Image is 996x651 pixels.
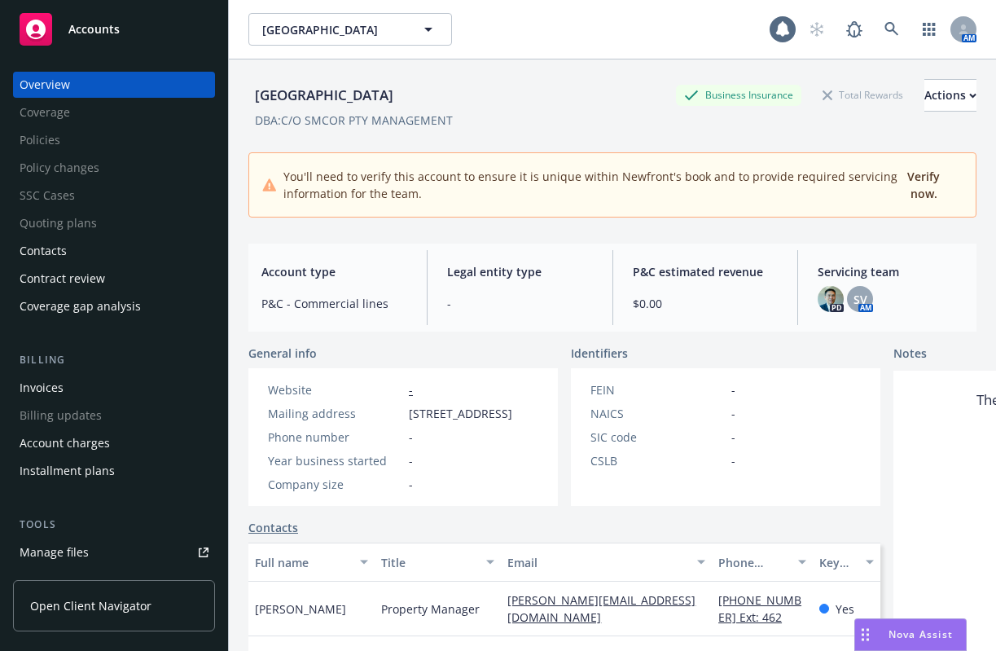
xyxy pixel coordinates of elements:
[261,295,407,312] span: P&C - Commercial lines
[819,554,856,571] div: Key contact
[248,345,317,362] span: General info
[571,345,628,362] span: Identifiers
[20,72,70,98] div: Overview
[13,458,215,484] a: Installment plans
[13,155,215,181] span: Policy changes
[13,127,215,153] span: Policies
[268,429,402,446] div: Phone number
[20,375,64,401] div: Invoices
[814,85,911,105] div: Total Rewards
[13,402,215,429] span: Billing updates
[893,345,927,364] span: Notes
[20,238,67,264] div: Contacts
[854,618,967,651] button: Nova Assist
[875,13,908,46] a: Search
[13,99,215,125] span: Coverage
[255,600,346,618] span: [PERSON_NAME]
[590,405,725,422] div: NAICS
[924,80,976,111] div: Actions
[248,519,298,536] a: Contacts
[409,429,413,446] span: -
[409,476,413,493] span: -
[255,112,453,129] div: DBA: C/O SMCOR PTY MANAGEMENT
[855,619,875,650] div: Drag to move
[924,79,976,112] button: Actions
[248,85,400,106] div: [GEOGRAPHIC_DATA]
[801,13,833,46] a: Start snowing
[853,291,867,308] span: SV
[409,452,413,469] span: -
[13,183,215,209] span: SSC Cases
[261,263,407,280] span: Account type
[30,597,151,614] span: Open Client Navigator
[20,430,110,456] div: Account charges
[248,543,375,582] button: Full name
[712,543,813,582] button: Phone number
[283,168,898,202] span: You'll need to verify this account to ensure it is unique within Newfront's book and to provide r...
[731,452,735,469] span: -
[20,293,141,319] div: Coverage gap analysis
[447,263,593,280] span: Legal entity type
[838,13,871,46] a: Report a Bug
[898,166,950,204] button: Verify now.
[13,293,215,319] a: Coverage gap analysis
[718,592,801,625] a: [PHONE_NUMBER] Ext: 462
[590,381,725,398] div: FEIN
[731,429,735,446] span: -
[813,543,880,582] button: Key contact
[836,600,854,618] span: Yes
[889,627,953,641] span: Nova Assist
[268,452,402,469] div: Year business started
[381,600,480,618] span: Property Manager
[13,238,215,264] a: Contacts
[13,375,215,401] a: Invoices
[255,554,350,571] div: Full name
[375,543,501,582] button: Title
[13,7,215,52] a: Accounts
[13,539,215,565] a: Manage files
[590,452,725,469] div: CSLB
[507,592,695,625] a: [PERSON_NAME][EMAIL_ADDRESS][DOMAIN_NAME]
[731,381,735,398] span: -
[13,266,215,292] a: Contract review
[268,405,402,422] div: Mailing address
[20,266,105,292] div: Contract review
[507,554,687,571] div: Email
[13,517,215,533] div: Tools
[913,13,946,46] a: Switch app
[409,382,413,398] a: -
[409,405,512,422] span: [STREET_ADDRESS]
[262,21,403,38] span: [GEOGRAPHIC_DATA]
[13,210,215,236] span: Quoting plans
[447,295,593,312] span: -
[718,554,788,571] div: Phone number
[13,72,215,98] a: Overview
[13,430,215,456] a: Account charges
[501,543,712,582] button: Email
[268,476,402,493] div: Company size
[633,295,779,312] span: $0.00
[818,286,844,312] img: photo
[676,85,801,105] div: Business Insurance
[20,539,89,565] div: Manage files
[268,381,402,398] div: Website
[907,169,940,201] span: Verify now.
[248,13,452,46] button: [GEOGRAPHIC_DATA]
[590,429,725,446] div: SIC code
[633,263,779,280] span: P&C estimated revenue
[20,458,115,484] div: Installment plans
[818,263,963,280] span: Servicing team
[68,23,120,36] span: Accounts
[13,352,215,368] div: Billing
[381,554,476,571] div: Title
[731,405,735,422] span: -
